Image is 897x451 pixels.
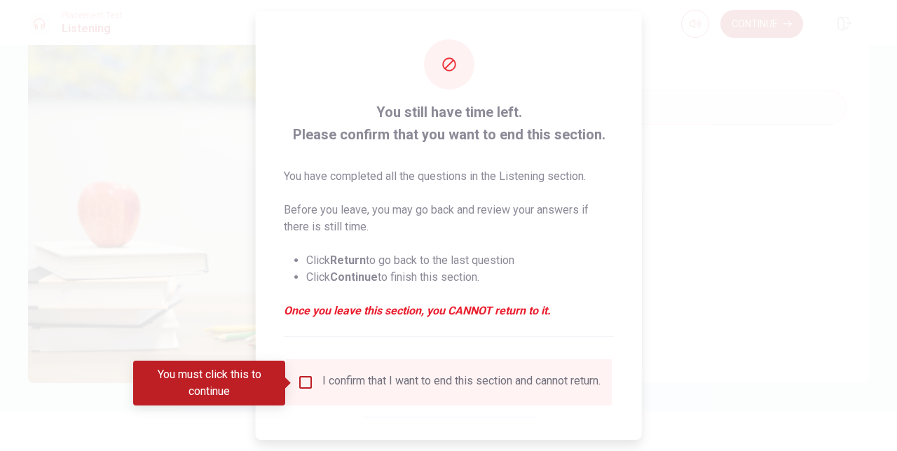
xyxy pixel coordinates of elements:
span: You must click this to continue [297,374,314,391]
span: You still have time left. Please confirm that you want to end this section. [284,101,614,146]
em: Once you leave this section, you CANNOT return to it. [284,303,614,319]
p: Before you leave, you may go back and review your answers if there is still time. [284,202,614,235]
p: You have completed all the questions in the Listening section. [284,168,614,185]
li: Click to go back to the last question [306,252,614,269]
strong: Continue [330,270,378,284]
div: I confirm that I want to end this section and cannot return. [322,374,601,391]
div: You must click this to continue [133,361,285,405]
strong: Return [330,254,366,267]
li: Click to finish this section. [306,269,614,286]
